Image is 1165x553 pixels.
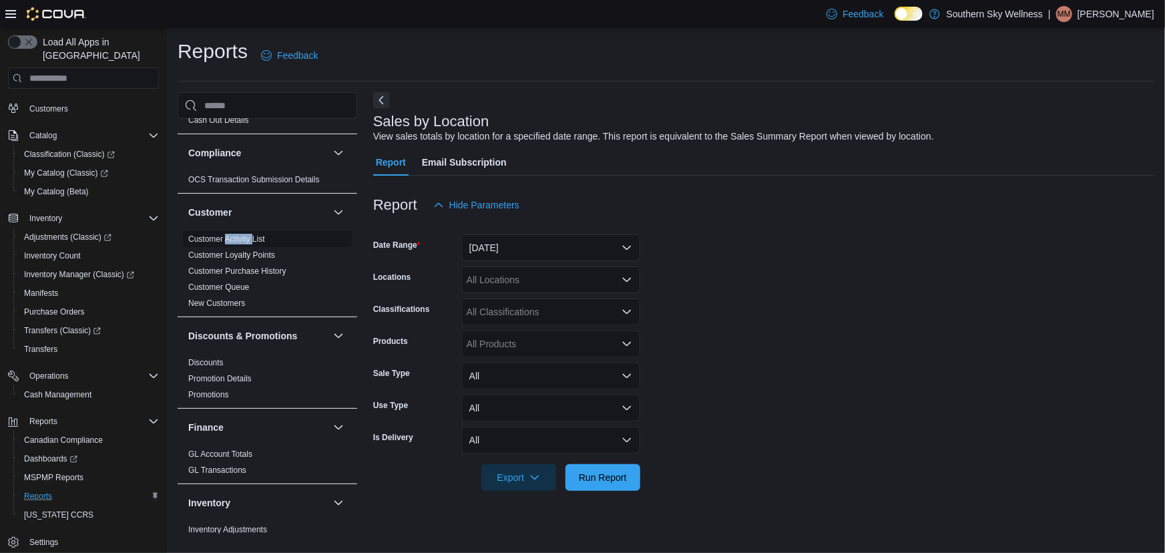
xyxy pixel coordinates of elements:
a: Classification (Classic) [13,145,164,164]
span: Customers [24,100,159,117]
button: Export [481,464,556,491]
span: Transfers [19,341,159,357]
a: Settings [24,534,63,550]
span: Adjustments (Classic) [19,229,159,245]
button: Customer [188,206,328,219]
span: MM [1058,6,1071,22]
a: Feedback [821,1,889,27]
a: MSPMP Reports [19,470,89,486]
h3: Compliance [188,146,241,160]
button: Reports [3,412,164,431]
span: Classification (Classic) [19,146,159,162]
span: Inventory Manager (Classic) [24,269,134,280]
span: Washington CCRS [19,507,159,523]
span: Cash Management [19,387,159,403]
button: Open list of options [622,307,632,317]
a: Inventory Count [19,248,86,264]
span: Discounts [188,357,224,368]
a: [US_STATE] CCRS [19,507,99,523]
button: [US_STATE] CCRS [13,506,164,524]
a: Customer Loyalty Points [188,250,275,260]
a: Dashboards [19,451,83,467]
span: Reports [24,491,52,502]
div: View sales totals by location for a specified date range. This report is equivalent to the Sales ... [373,130,934,144]
a: Adjustments (Classic) [19,229,117,245]
label: Is Delivery [373,432,413,443]
button: All [461,363,640,389]
button: Transfers [13,340,164,359]
span: Operations [29,371,69,381]
h3: Customer [188,206,232,219]
span: Purchase Orders [19,304,159,320]
span: Promotion Details [188,373,252,384]
span: Reports [29,416,57,427]
span: [US_STATE] CCRS [24,510,93,520]
a: Customer Queue [188,283,249,292]
span: Dashboards [24,453,77,464]
button: [DATE] [461,234,640,261]
a: Manifests [19,285,63,301]
button: Operations [24,368,74,384]
button: Canadian Compliance [13,431,164,449]
a: GL Transactions [188,466,246,475]
a: OCS Transaction Submission Details [188,175,320,184]
button: All [461,395,640,421]
label: Classifications [373,304,430,315]
span: Inventory Manager (Classic) [19,266,159,283]
label: Products [373,336,408,347]
button: Open list of options [622,339,632,349]
a: Feedback [256,42,323,69]
button: Purchase Orders [13,303,164,321]
span: Inventory Adjustments [188,524,267,535]
span: My Catalog (Beta) [19,184,159,200]
a: Customer Activity List [188,234,265,244]
button: Catalog [24,128,62,144]
span: My Catalog (Classic) [19,165,159,181]
button: Finance [330,419,346,435]
a: Transfers (Classic) [19,323,106,339]
a: Purchase Orders [19,304,90,320]
a: Transfers (Classic) [13,321,164,340]
span: Export [489,464,548,491]
label: Locations [373,272,411,283]
button: MSPMP Reports [13,468,164,487]
span: Promotions [188,389,229,400]
span: Cash Management [24,389,91,400]
p: [PERSON_NAME] [1078,6,1154,22]
div: Compliance [178,172,357,193]
a: Cash Out Details [188,116,249,125]
button: Settings [3,532,164,552]
a: Inventory Manager (Classic) [13,265,164,284]
button: Reports [13,487,164,506]
div: Discounts & Promotions [178,355,357,408]
a: Inventory Adjustments [188,525,267,534]
button: Reports [24,413,63,429]
span: Canadian Compliance [19,432,159,448]
label: Date Range [373,240,421,250]
span: OCS Transaction Submission Details [188,174,320,185]
a: My Catalog (Classic) [13,164,164,182]
button: Discounts & Promotions [330,328,346,344]
span: Catalog [24,128,159,144]
span: Dashboards [19,451,159,467]
span: Inventory [29,213,62,224]
h3: Report [373,197,417,213]
span: Feedback [277,49,318,62]
a: Promotion Details [188,374,252,383]
span: Inventory Count [19,248,159,264]
span: Transfers (Classic) [24,325,101,336]
a: Classification (Classic) [19,146,120,162]
span: MSPMP Reports [19,470,159,486]
a: Customers [24,101,73,117]
input: Dark Mode [895,7,923,21]
button: My Catalog (Beta) [13,182,164,201]
span: Transfers (Classic) [19,323,159,339]
a: Customer Purchase History [188,266,286,276]
button: Next [373,92,389,108]
button: Operations [3,367,164,385]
